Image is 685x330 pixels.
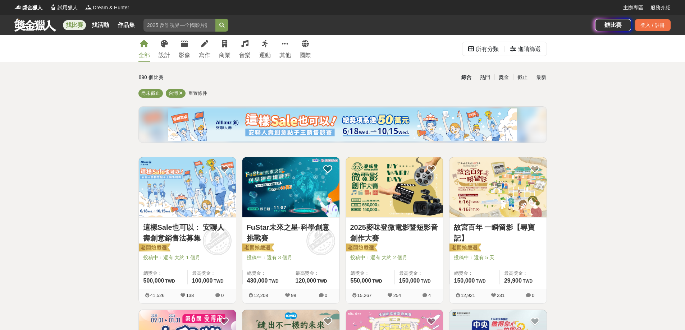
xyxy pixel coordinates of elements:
span: 150,000 [399,278,420,284]
div: 熱門 [476,71,494,84]
div: 其他 [279,51,291,60]
div: 設計 [159,51,170,60]
img: Logo [50,4,57,11]
a: 其他 [279,35,291,62]
span: 最高獎金： [192,270,232,277]
img: Logo [85,4,92,11]
span: TWD [421,279,430,284]
img: Logo [14,4,22,11]
div: 寫作 [199,51,210,60]
a: Cover Image [346,157,443,218]
span: 總獎金： [143,270,183,277]
a: FuStar未來之星-科學創意挑戰賽 [247,222,335,243]
span: 150,000 [454,278,475,284]
span: 231 [497,293,505,298]
div: 890 個比賽 [139,71,274,84]
a: 主辦專區 [623,4,643,11]
span: 投稿中：還有 3 個月 [247,254,335,261]
a: 音樂 [239,35,251,62]
a: 國際 [300,35,311,62]
div: 截止 [513,71,532,84]
a: Logo試用獵人 [50,4,78,11]
a: 全部 [138,35,150,62]
img: 老闆娘嚴選 [448,243,481,253]
a: 找活動 [89,20,112,30]
div: 獎金 [494,71,513,84]
a: Logo獎金獵人 [14,4,42,11]
a: 故宮百年 一瞬留影【尋寶記】 [454,222,542,243]
div: 商業 [219,51,230,60]
span: 12,921 [461,293,475,298]
span: 投稿中：還有 5 天 [454,254,542,261]
span: TWD [214,279,223,284]
div: 綜合 [457,71,476,84]
span: TWD [476,279,485,284]
input: 2025 反詐視界—全國影片競賽 [143,19,215,32]
span: 重置條件 [188,90,207,96]
img: cf4fb443-4ad2-4338-9fa3-b46b0bf5d316.png [168,108,517,141]
span: 98 [291,293,296,298]
a: 2025麥味登微電影暨短影音創作大賽 [350,222,439,243]
a: 作品集 [115,20,138,30]
span: TWD [523,279,533,284]
span: 29,900 [504,278,522,284]
img: Cover Image [346,157,443,217]
span: 0 [221,293,224,298]
div: 國際 [300,51,311,60]
span: TWD [269,279,278,284]
img: Cover Image [139,157,236,217]
span: 最高獎金： [504,270,542,277]
a: Cover Image [449,157,547,218]
span: 投稿中：還有 大約 1 個月 [143,254,232,261]
span: 41,526 [150,293,165,298]
span: 254 [393,293,401,298]
a: 商業 [219,35,230,62]
div: 音樂 [239,51,251,60]
span: 總獎金： [454,270,495,277]
img: Cover Image [242,157,339,217]
a: 辦比賽 [595,19,631,31]
a: 設計 [159,35,170,62]
span: 100,000 [192,278,213,284]
span: Dream & Hunter [93,4,129,11]
div: 運動 [259,51,271,60]
span: 120,000 [296,278,316,284]
a: 找比賽 [63,20,86,30]
span: TWD [372,279,382,284]
span: TWD [165,279,175,284]
span: 最高獎金： [399,270,439,277]
div: 進階篩選 [518,42,541,56]
span: 最高獎金： [296,270,335,277]
span: 430,000 [247,278,268,284]
div: 最新 [532,71,551,84]
span: 0 [325,293,327,298]
span: 0 [532,293,534,298]
a: 這樣Sale也可以： 安聯人壽創意銷售法募集 [143,222,232,243]
div: 登入 / 註冊 [635,19,671,31]
a: 影像 [179,35,190,62]
span: 總獎金： [247,270,287,277]
span: 尚未截止 [141,90,160,96]
div: 所有分類 [476,42,499,56]
span: 12,208 [254,293,268,298]
span: 15,267 [357,293,372,298]
span: 試用獵人 [58,4,78,11]
a: Cover Image [242,157,339,218]
img: 老闆娘嚴選 [137,243,170,253]
a: 運動 [259,35,271,62]
span: 4 [428,293,431,298]
img: Cover Image [449,157,547,217]
span: 500,000 [143,278,164,284]
div: 影像 [179,51,190,60]
span: TWD [317,279,327,284]
span: 獎金獵人 [22,4,42,11]
a: 寫作 [199,35,210,62]
span: 550,000 [351,278,371,284]
img: 老闆娘嚴選 [241,243,274,253]
div: 全部 [138,51,150,60]
img: 老闆娘嚴選 [344,243,378,253]
a: LogoDream & Hunter [85,4,129,11]
span: 138 [186,293,194,298]
span: 總獎金： [351,270,390,277]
